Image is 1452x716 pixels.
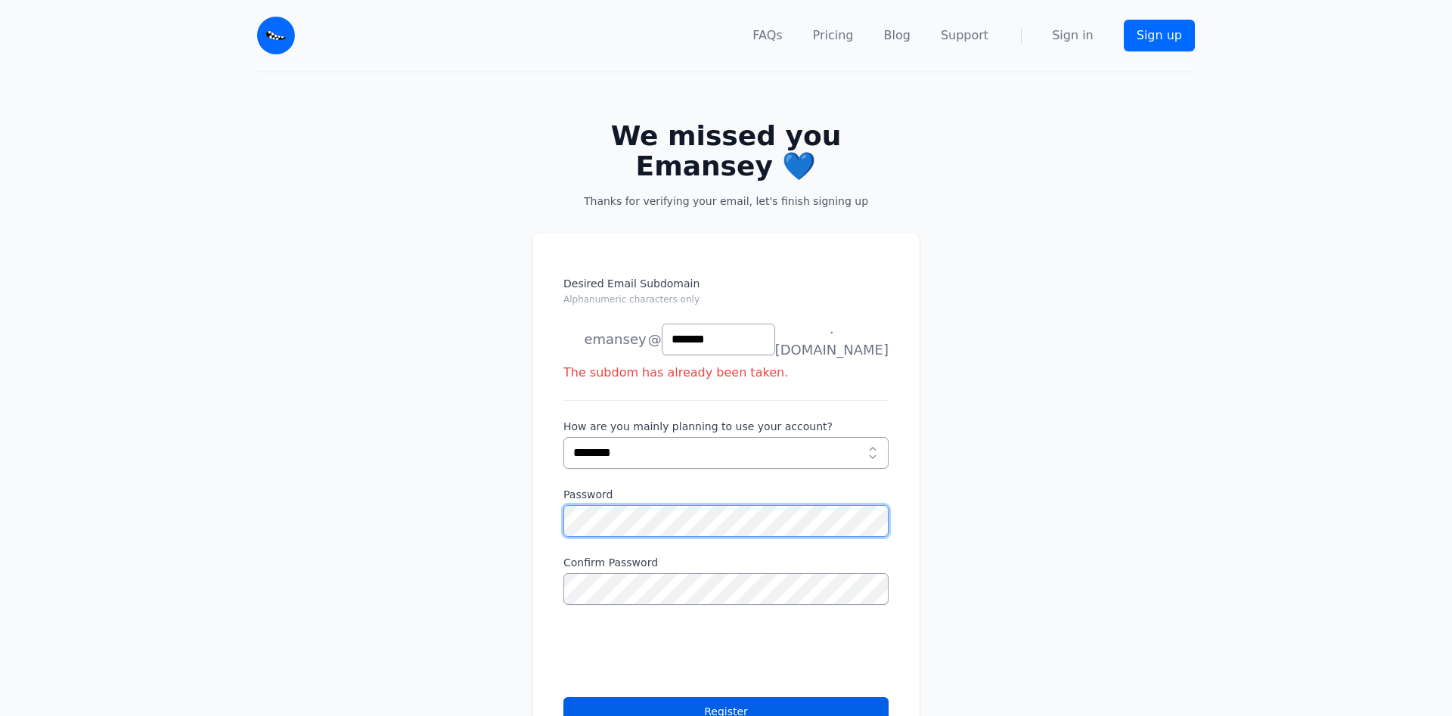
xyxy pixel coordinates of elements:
[563,351,647,381] li: anything
[563,321,647,351] li: news
[563,276,889,315] label: Desired Email Subdomain
[752,26,782,45] a: FAQs
[941,26,988,45] a: Support
[884,26,911,45] a: Blog
[563,419,889,434] label: How are you mainly planning to use your account?
[563,623,793,682] iframe: reCAPTCHA
[557,121,895,181] h2: We missed you Emansey 💙
[1124,20,1195,51] a: Sign up
[257,17,295,54] img: Email Monster
[775,318,889,361] span: .[DOMAIN_NAME]
[557,194,895,209] p: Thanks for verifying your email, let's finish signing up
[563,364,889,382] div: The subdom has already been taken.
[563,555,889,570] label: Confirm Password
[563,487,889,502] label: Password
[648,329,662,350] span: @
[813,26,854,45] a: Pricing
[563,294,700,305] small: Alphanumeric characters only
[1052,26,1094,45] a: Sign in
